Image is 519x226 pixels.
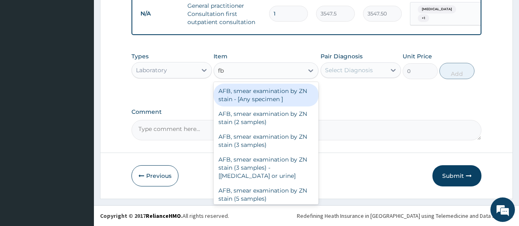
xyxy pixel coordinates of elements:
textarea: Type your message and hit 'Enter' [4,144,156,173]
label: Pair Diagnosis [321,52,363,60]
button: Previous [131,165,178,186]
div: Laboratory [136,66,167,74]
div: Chat with us now [42,46,137,56]
img: d_794563401_company_1708531726252_794563401 [15,41,33,61]
span: [MEDICAL_DATA] [418,5,456,13]
a: RelianceHMO [146,212,181,219]
div: AFB, smear examination by ZN stain (3 samples) - [[MEDICAL_DATA] or urine] [214,152,319,183]
label: Item [214,52,227,60]
strong: Copyright © 2017 . [100,212,183,219]
footer: All rights reserved. [94,205,519,226]
span: + 1 [418,14,429,22]
div: AFB, smear examination by ZN stain (5 samples) [214,183,319,206]
label: Comment [131,109,482,115]
td: N/A [136,6,183,21]
div: Redefining Heath Insurance in [GEOGRAPHIC_DATA] using Telemedicine and Data Science! [297,212,513,220]
div: AFB, smear examination by ZN stain - [Any specimen ] [214,84,319,106]
button: Add [439,63,474,79]
div: AFB, smear examination by ZN stain (2 samples) [214,106,319,129]
div: Select Diagnosis [325,66,373,74]
div: AFB, smear examination by ZN stain (3 samples) [214,129,319,152]
span: We're online! [47,64,113,146]
label: Unit Price [403,52,432,60]
button: Submit [432,165,481,186]
label: Types [131,53,149,60]
div: Minimize live chat window [134,4,154,24]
